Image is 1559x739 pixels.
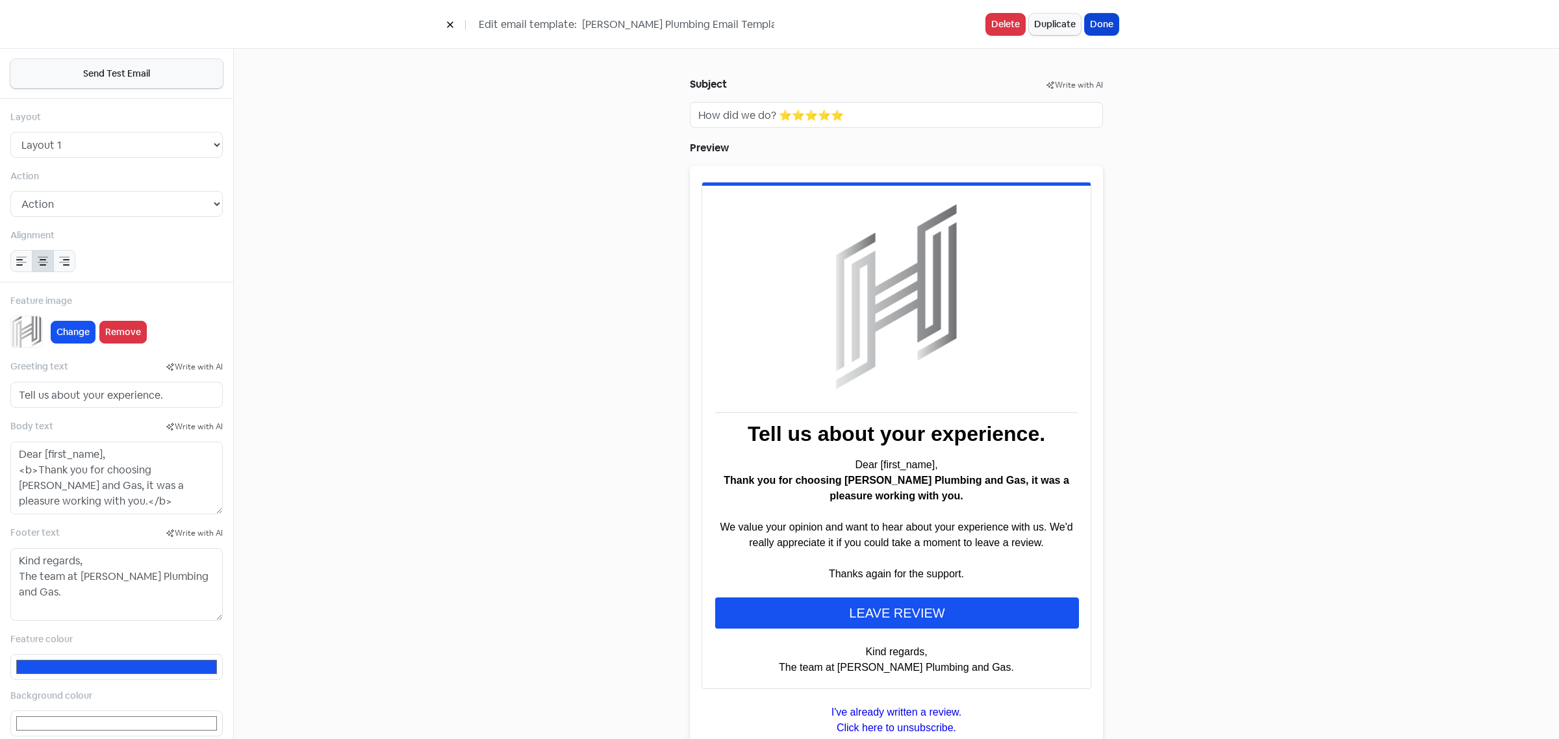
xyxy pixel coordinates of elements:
[201,589,267,600] a: RapidReviews
[99,321,147,344] button: Remove
[10,169,39,183] label: Action
[25,432,389,463] a: LEAVE REVIEW
[175,528,223,538] span: Write with AI
[142,541,272,552] a: I've already written a review.
[690,138,1103,158] h5: Preview
[479,17,577,32] span: Edit email template:
[10,59,223,88] button: Send Test Email
[986,14,1025,35] button: Delete
[12,587,401,603] div: Powered by
[10,294,72,308] label: Feature image
[10,633,73,646] label: Feature colour
[1029,14,1081,35] button: Duplicate
[10,689,92,703] label: Background colour
[175,362,223,372] span: Write with AI
[58,257,355,280] span: Tell us about your experience.
[690,75,1046,94] h5: Subject
[10,420,166,433] label: Body text
[147,557,266,568] a: Click here to unsubscribe.
[34,309,379,336] b: Thank you for choosing [PERSON_NAME] Plumbing and Gas, it was a pleasure working with you.
[10,110,41,124] label: Layout
[175,421,223,432] span: Write with AI
[10,526,166,540] label: Footer text
[1055,80,1103,90] span: Write with AI
[10,229,55,242] label: Alignment
[25,33,388,510] div: Dear [first_name], We value your opinion and want to hear about your experience with us. We'd rea...
[51,321,95,344] button: Change
[10,360,166,373] label: Greeting text
[1085,14,1119,35] button: Done
[142,33,272,234] img: 39b677f3-5a29-4c6d-bc24-ed6d81bd8f6e.png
